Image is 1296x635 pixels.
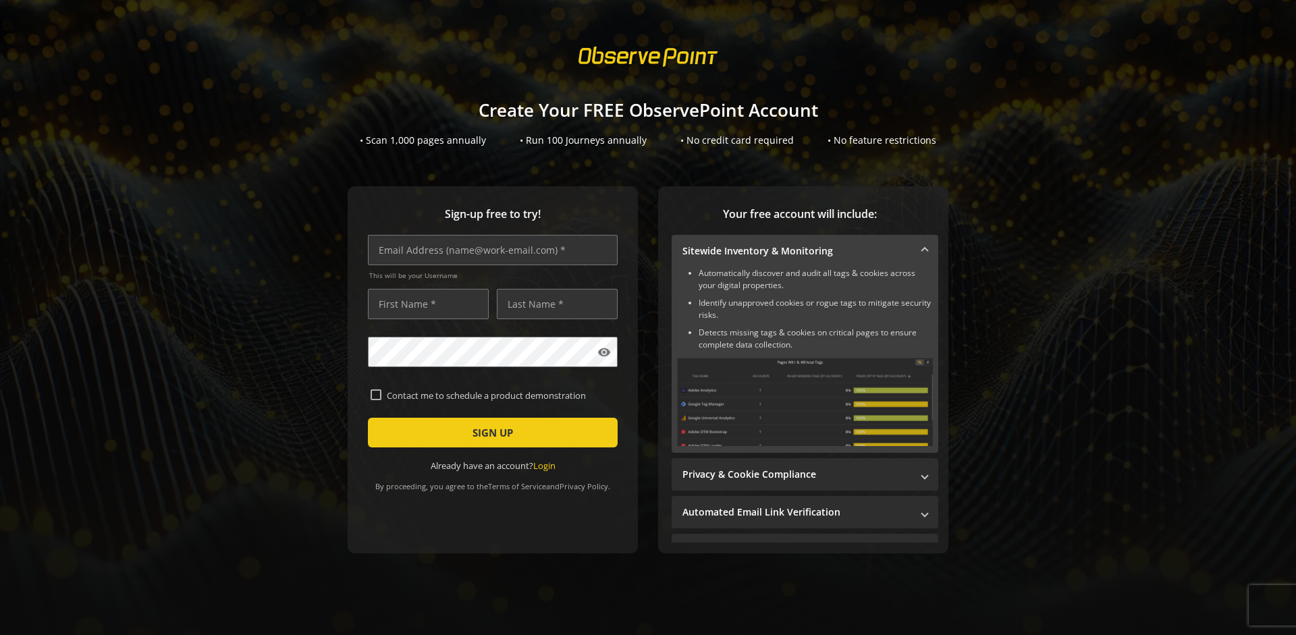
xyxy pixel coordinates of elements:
a: Terms of Service [488,481,546,491]
label: Contact me to schedule a product demonstration [381,389,615,402]
input: First Name * [368,289,489,319]
input: Email Address (name@work-email.com) * [368,235,618,265]
mat-expansion-panel-header: Automated Email Link Verification [672,496,938,528]
button: SIGN UP [368,418,618,447]
mat-panel-title: Automated Email Link Verification [682,505,911,519]
span: SIGN UP [473,420,513,445]
li: Automatically discover and audit all tags & cookies across your digital properties. [699,267,933,292]
div: • Run 100 Journeys annually [520,134,647,147]
mat-panel-title: Privacy & Cookie Compliance [682,468,911,481]
span: Your free account will include: [672,206,928,222]
li: Identify unapproved cookies or rogue tags to mitigate security risks. [699,297,933,321]
mat-expansion-panel-header: Performance Monitoring with Web Vitals [672,534,938,566]
a: Login [533,460,556,472]
div: By proceeding, you agree to the and . [368,472,618,491]
div: • No feature restrictions [828,134,936,147]
div: Already have an account? [368,460,618,472]
input: Last Name * [497,289,618,319]
mat-icon: visibility [597,346,611,359]
li: Detects missing tags & cookies on critical pages to ensure complete data collection. [699,327,933,351]
div: • No credit card required [680,134,794,147]
mat-expansion-panel-header: Sitewide Inventory & Monitoring [672,235,938,267]
mat-panel-title: Sitewide Inventory & Monitoring [682,244,911,258]
img: Sitewide Inventory & Monitoring [677,358,933,446]
span: Sign-up free to try! [368,206,618,222]
a: Privacy Policy [560,481,608,491]
div: Sitewide Inventory & Monitoring [672,267,938,453]
span: This will be your Username [369,271,618,280]
mat-expansion-panel-header: Privacy & Cookie Compliance [672,458,938,491]
div: • Scan 1,000 pages annually [360,134,486,147]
